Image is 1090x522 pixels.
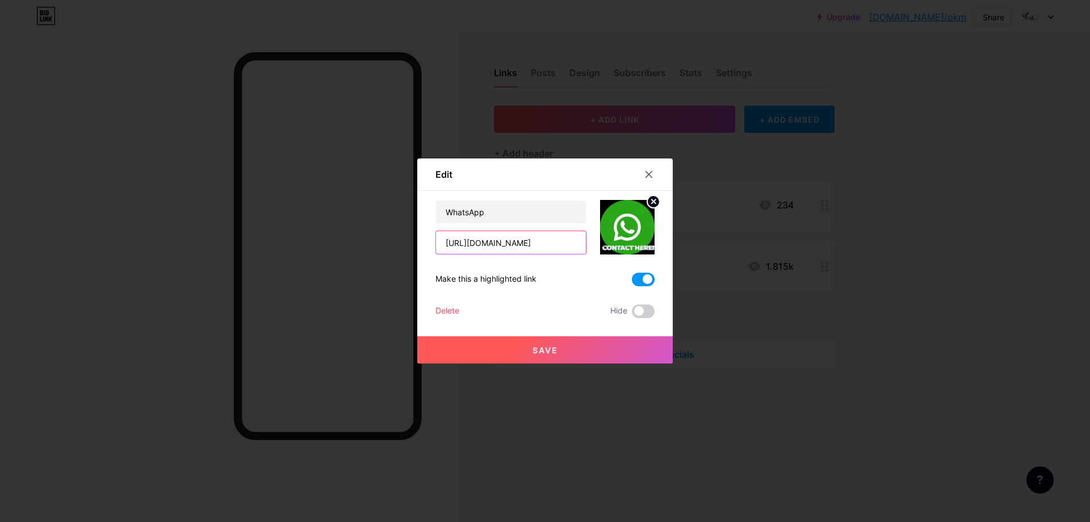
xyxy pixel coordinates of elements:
div: Make this a highlighted link [435,273,536,286]
input: Title [436,201,586,223]
input: URL [436,231,586,254]
img: link_thumbnail [600,200,655,254]
div: Delete [435,304,459,318]
div: Edit [435,168,452,181]
span: Save [533,345,558,355]
span: Hide [610,304,627,318]
button: Save [417,336,673,364]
